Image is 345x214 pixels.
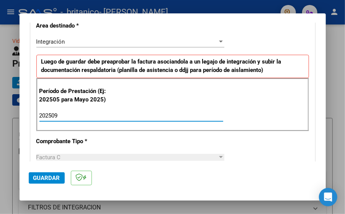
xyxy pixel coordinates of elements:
[29,172,65,184] button: Guardar
[36,21,118,30] p: Area destinado *
[36,154,61,161] span: Factura C
[319,188,337,206] div: Open Intercom Messenger
[36,137,118,146] p: Comprobante Tipo *
[36,38,65,45] span: Integración
[41,58,281,74] strong: Luego de guardar debe preaprobar la factura asociandola a un legajo de integración y subir la doc...
[39,87,119,104] p: Período de Prestación (Ej: 202505 para Mayo 2025)
[33,175,60,181] span: Guardar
